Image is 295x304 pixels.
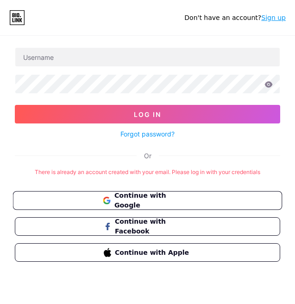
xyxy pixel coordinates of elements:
[15,105,280,123] button: Log In
[261,14,286,21] a: Sign up
[15,243,280,262] button: Continue with Apple
[15,48,280,66] input: Username
[15,168,280,176] div: There is already an account created with your email. Please log in with your credentials
[144,151,151,161] div: Or
[15,191,280,210] a: Continue with Google
[115,217,191,236] span: Continue with Facebook
[115,248,191,258] span: Continue with Apple
[114,191,192,211] span: Continue with Google
[15,217,280,236] button: Continue with Facebook
[120,129,175,139] a: Forgot password?
[13,191,282,210] button: Continue with Google
[184,13,286,23] div: Don't have an account?
[134,110,161,118] span: Log In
